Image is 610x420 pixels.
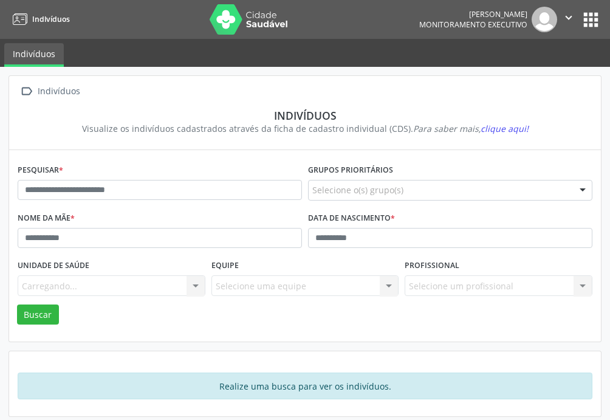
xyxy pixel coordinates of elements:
label: Pesquisar [18,161,63,180]
div: Realize uma busca para ver os indivíduos. [18,373,592,399]
div: Visualize os indivíduos cadastrados através da ficha de cadastro individual (CDS). [26,122,584,135]
button:  [557,7,580,32]
span: Indivíduos [32,14,70,24]
span: Selecione o(s) grupo(s) [312,184,403,196]
label: Grupos prioritários [308,161,393,180]
a: Indivíduos [9,9,70,29]
div: Indivíduos [26,109,584,122]
div: Indivíduos [35,83,82,100]
button: apps [580,9,601,30]
button: Buscar [17,305,59,325]
img: img [532,7,557,32]
label: Profissional [405,256,459,275]
i:  [18,83,35,100]
label: Data de nascimento [308,209,395,228]
span: clique aqui! [481,123,529,134]
label: Unidade de saúde [18,256,89,275]
a:  Indivíduos [18,83,82,100]
label: Equipe [211,256,239,275]
i:  [562,11,575,24]
label: Nome da mãe [18,209,75,228]
i: Para saber mais, [413,123,529,134]
span: Monitoramento Executivo [419,19,527,30]
a: Indivíduos [4,43,64,67]
div: [PERSON_NAME] [419,9,527,19]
